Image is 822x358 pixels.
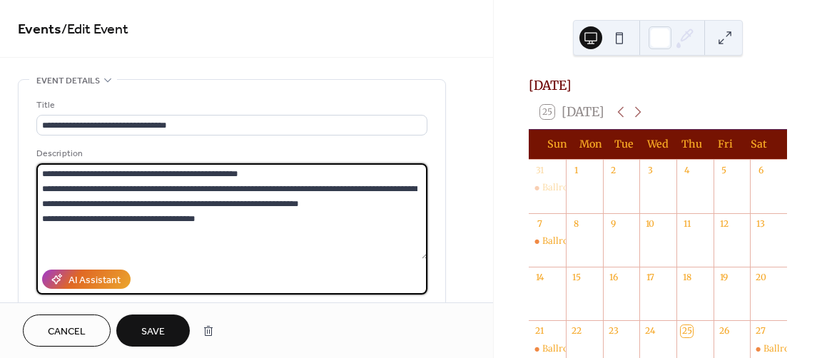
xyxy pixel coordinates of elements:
button: Cancel [23,314,111,347]
div: 13 [755,218,767,230]
div: 17 [644,272,656,284]
div: Tue [607,130,641,159]
div: Sat [742,130,776,159]
div: Ballroom Dance with [PERSON_NAME] & [PERSON_NAME] [542,342,803,355]
div: 5 [718,164,730,176]
div: Ballroom Dance with [PERSON_NAME] Duo [542,235,736,247]
div: Thu [675,130,709,159]
div: 31 [534,164,546,176]
div: 23 [607,325,619,337]
div: Ballroom Dance with Mason Tyler Duo [529,235,566,247]
div: 10 [644,218,656,230]
div: 16 [607,272,619,284]
a: Events [18,16,61,44]
div: 27 [755,325,767,337]
div: 19 [718,272,730,284]
span: Event details [36,73,100,88]
button: Save [116,314,190,347]
div: Ballroom Dance with Ray Cavicchio [529,181,566,194]
div: 8 [570,218,582,230]
div: Ballroom Dance with [PERSON_NAME] [542,181,715,194]
div: Ballroom Dance with Rhythm [750,342,787,355]
div: Fri [709,130,742,159]
div: 20 [755,272,767,284]
div: 4 [681,164,693,176]
div: 6 [755,164,767,176]
div: AI Assistant [68,273,121,288]
span: Save [141,324,165,339]
div: Mon [574,130,607,159]
div: 25 [681,325,693,337]
div: Wed [641,130,675,159]
div: 18 [681,272,693,284]
div: 9 [607,218,619,230]
div: 1 [570,164,582,176]
div: 26 [718,325,730,337]
div: [DATE] [529,76,787,95]
div: Description [36,146,425,161]
div: 3 [644,164,656,176]
button: AI Assistant [42,270,131,289]
div: 11 [681,218,693,230]
span: Cancel [48,324,86,339]
div: 24 [644,325,656,337]
div: Sun [540,130,574,159]
span: / Edit Event [61,16,128,44]
div: 21 [534,325,546,337]
div: Ballroom Dance with Ray Cavicchio & Therese DiMuzio [529,342,566,355]
div: 14 [534,272,546,284]
div: 7 [534,218,546,230]
div: 22 [570,325,582,337]
div: 12 [718,218,730,230]
div: 2 [607,164,619,176]
div: Title [36,98,425,113]
div: 15 [570,272,582,284]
